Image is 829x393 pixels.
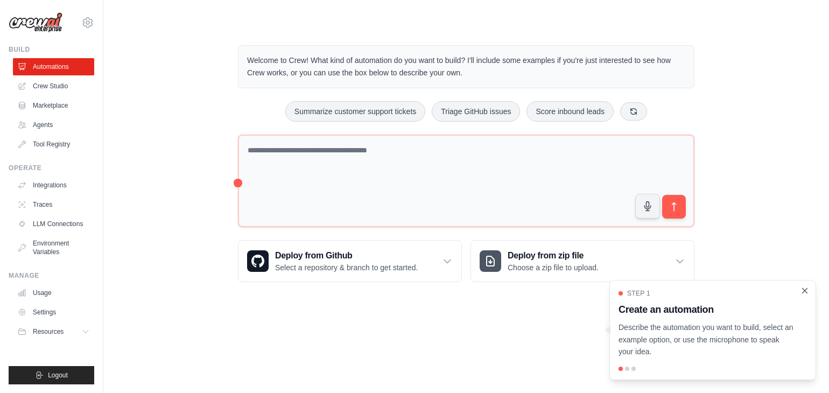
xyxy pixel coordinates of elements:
a: Settings [13,304,94,321]
a: Environment Variables [13,235,94,261]
a: Usage [13,284,94,301]
p: Select a repository & branch to get started. [275,262,418,273]
button: Logout [9,366,94,384]
a: Tool Registry [13,136,94,153]
img: Logo [9,12,62,33]
div: Manage [9,271,94,280]
a: Traces [13,196,94,213]
button: Resources [13,323,94,340]
h3: Deploy from zip file [508,249,599,262]
span: Resources [33,327,64,336]
h3: Deploy from Github [275,249,418,262]
a: Marketplace [13,97,94,114]
a: Crew Studio [13,78,94,95]
button: Summarize customer support tickets [285,101,425,122]
div: Build [9,45,94,54]
button: Triage GitHub issues [432,101,520,122]
button: Score inbound leads [526,101,614,122]
a: Integrations [13,177,94,194]
a: Agents [13,116,94,134]
h3: Create an automation [619,302,794,317]
a: LLM Connections [13,215,94,233]
p: Describe the automation you want to build, select an example option, or use the microphone to spe... [619,321,794,358]
button: Close walkthrough [800,286,809,295]
span: Logout [48,371,68,380]
iframe: Chat Widget [775,341,829,393]
div: Operate [9,164,94,172]
span: Step 1 [627,289,650,298]
p: Choose a zip file to upload. [508,262,599,273]
a: Automations [13,58,94,75]
p: Welcome to Crew! What kind of automation do you want to build? I'll include some examples if you'... [247,54,685,79]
